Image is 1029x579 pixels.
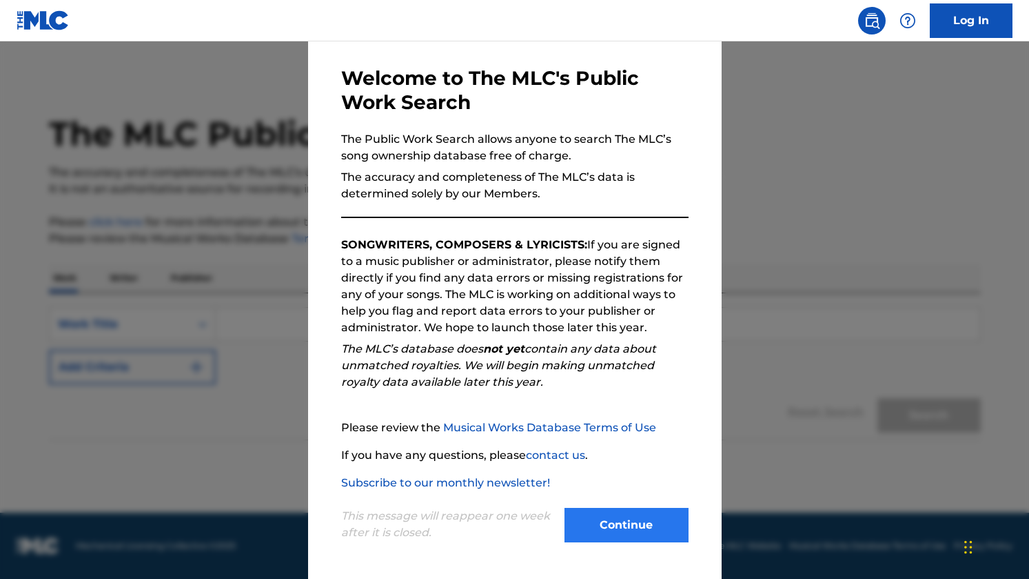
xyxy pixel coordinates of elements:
strong: SONGWRITERS, COMPOSERS & LYRICISTS: [341,238,587,251]
h3: Welcome to The MLC's Public Work Search [341,66,689,115]
p: If you are signed to a music publisher or administrator, please notify them directly if you find ... [341,237,689,336]
p: Please review the [341,420,689,436]
a: Subscribe to our monthly newsletter! [341,476,550,489]
img: search [864,12,880,29]
strong: not yet [483,342,524,355]
a: Musical Works Database Terms of Use [443,421,656,434]
a: contact us [526,449,585,462]
p: The Public Work Search allows anyone to search The MLC’s song ownership database free of charge. [341,131,689,164]
img: MLC Logo [17,10,70,30]
iframe: Chat Widget [960,513,1029,579]
button: Continue [564,508,689,542]
p: The accuracy and completeness of The MLC’s data is determined solely by our Members. [341,169,689,202]
a: Public Search [858,7,886,35]
p: If you have any questions, please . [341,447,689,464]
p: This message will reappear one week after it is closed. [341,508,556,541]
img: help [899,12,916,29]
a: Log In [930,3,1012,38]
div: Help [894,7,921,35]
em: The MLC’s database does contain any data about unmatched royalties. We will begin making unmatche... [341,342,656,389]
div: Drag [964,527,972,568]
